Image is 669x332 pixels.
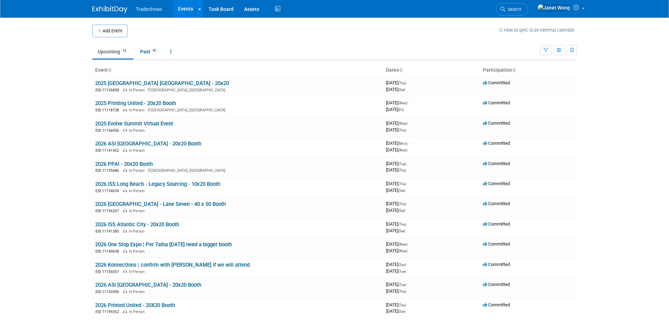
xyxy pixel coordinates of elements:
[408,100,409,105] span: -
[95,167,380,173] div: [GEOGRAPHIC_DATA], [GEOGRAPHIC_DATA]
[483,282,510,287] span: Committed
[496,3,528,15] a: Search
[96,209,122,213] span: EID: 11136207
[480,64,577,76] th: Participation
[386,147,407,152] span: [DATE]
[129,108,147,112] span: In-Person
[398,289,406,293] span: (Thu)
[129,189,147,193] span: In-Person
[120,48,128,53] span: 12
[92,25,127,37] button: Add Event
[129,289,147,294] span: In-Person
[398,101,407,105] span: (Wed)
[96,189,122,193] span: EID: 11134634
[407,221,408,227] span: -
[386,221,408,227] span: [DATE]
[96,108,122,112] span: EID: 11118738
[96,129,122,132] span: EID: 11156056
[95,121,173,127] a: 2025 Evolve Summit Virtual Event
[129,128,147,133] span: In-Person
[95,80,229,86] a: 2025 [GEOGRAPHIC_DATA] [GEOGRAPHIC_DATA] - 20x20
[386,87,405,92] span: [DATE]
[398,242,407,246] span: (Wed)
[398,310,405,313] span: (Sat)
[386,241,409,247] span: [DATE]
[386,302,408,307] span: [DATE]
[398,263,406,267] span: (Sun)
[96,88,122,92] span: EID: 11126858
[123,310,127,313] img: In-Person Event
[386,167,406,172] span: [DATE]
[398,249,407,253] span: (Wed)
[95,141,201,147] a: 2026 ASI [GEOGRAPHIC_DATA] - 20x20 Booth
[129,310,147,314] span: In-Person
[398,182,406,186] span: (Thu)
[483,161,510,166] span: Committed
[386,107,404,112] span: [DATE]
[123,189,127,192] img: In-Person Event
[95,282,201,288] a: 2026 ASI [GEOGRAPHIC_DATA] - 20x20 Booth
[123,148,127,152] img: In-Person Event
[499,27,577,33] a: How to sync to an external calendar...
[386,121,409,126] span: [DATE]
[383,64,480,76] th: Dates
[129,148,147,153] span: In-Person
[398,229,405,233] span: (Sat)
[95,100,176,106] a: 2025 Printing United - 20x20 Booth
[92,64,383,76] th: Event
[408,241,409,247] span: -
[386,268,406,274] span: [DATE]
[129,88,147,92] span: In-Person
[123,88,127,91] img: In-Person Event
[95,201,226,207] a: 2026 [GEOGRAPHIC_DATA] - Lane Seven - 40 x 50 Booth
[399,67,402,73] a: Sort by Start Date
[407,161,408,166] span: -
[483,201,510,206] span: Committed
[407,262,408,267] span: -
[386,161,408,166] span: [DATE]
[398,148,407,152] span: (Wed)
[386,262,408,267] span: [DATE]
[398,283,406,287] span: (Tue)
[407,181,408,186] span: -
[123,108,127,111] img: In-Person Event
[386,181,408,186] span: [DATE]
[386,228,405,233] span: [DATE]
[123,229,127,233] img: In-Person Event
[398,81,406,85] span: (Thu)
[108,67,111,73] a: Sort by Event Name
[135,45,164,58] a: Past41
[398,128,406,132] span: (Thu)
[386,248,407,253] span: [DATE]
[95,161,153,167] a: 2026 PPAI - 20x20 Booth
[96,270,122,274] span: EID: 11156057
[123,289,127,293] img: In-Person Event
[123,168,127,172] img: In-Person Event
[129,229,147,234] span: In-Person
[398,303,406,307] span: (Thu)
[483,141,510,146] span: Committed
[129,249,147,254] span: In-Person
[95,241,232,248] a: 2026 One Stop Expo | Per Talha [DATE] need a bigger booth
[407,302,408,307] span: -
[96,290,122,294] span: EID: 11142006
[96,249,122,253] span: EID: 11140658
[483,241,510,247] span: Committed
[512,67,516,73] a: Sort by Participation Type
[407,201,408,206] span: -
[483,221,510,227] span: Committed
[483,80,510,85] span: Committed
[123,249,127,253] img: In-Person Event
[386,80,408,85] span: [DATE]
[386,288,406,294] span: [DATE]
[92,45,133,58] a: Upcoming12
[408,141,409,146] span: -
[96,169,122,172] span: EID: 11135686
[398,222,406,226] span: (Thu)
[386,282,408,287] span: [DATE]
[129,269,147,274] span: In-Person
[95,262,250,268] a: 2026 Konnections | confirm with [PERSON_NAME] if we will attend
[398,189,405,193] span: (Sat)
[129,168,147,173] span: In-Person
[96,149,122,152] span: EID: 11141452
